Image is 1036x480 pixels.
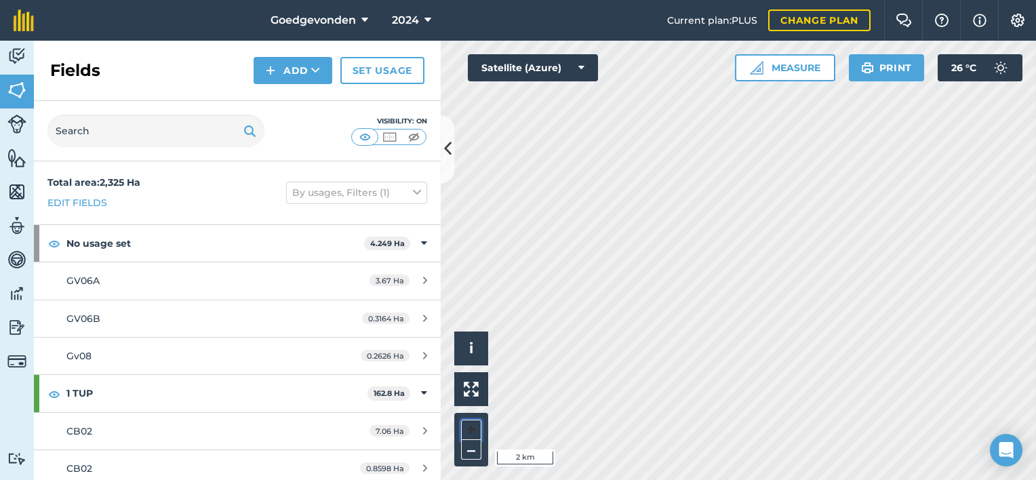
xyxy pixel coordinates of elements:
img: svg+xml;base64,PD94bWwgdmVyc2lvbj0iMS4wIiBlbmNvZGluZz0idXRmLTgiPz4KPCEtLSBHZW5lcmF0b3I6IEFkb2JlIE... [7,249,26,270]
img: svg+xml;base64,PHN2ZyB4bWxucz0iaHR0cDovL3d3dy53My5vcmcvMjAwMC9zdmciIHdpZHRoPSI1MCIgaGVpZ2h0PSI0MC... [357,130,374,144]
span: 0.2626 Ha [361,350,410,361]
a: CB027.06 Ha [34,413,441,449]
span: 7.06 Ha [370,425,410,437]
span: i [469,340,473,357]
img: A cog icon [1010,14,1026,27]
a: Change plan [768,9,871,31]
a: Edit fields [47,195,107,210]
input: Search [47,115,264,147]
button: + [461,420,481,440]
div: Open Intercom Messenger [990,434,1022,466]
strong: 4.249 Ha [370,239,405,248]
button: By usages, Filters (1) [286,182,427,203]
div: Visibility: On [351,116,427,127]
strong: No usage set [66,225,364,262]
span: Current plan : PLUS [667,13,757,28]
img: svg+xml;base64,PHN2ZyB4bWxucz0iaHR0cDovL3d3dy53My5vcmcvMjAwMC9zdmciIHdpZHRoPSIxOCIgaGVpZ2h0PSIyNC... [48,386,60,402]
img: svg+xml;base64,PHN2ZyB4bWxucz0iaHR0cDovL3d3dy53My5vcmcvMjAwMC9zdmciIHdpZHRoPSIxOSIgaGVpZ2h0PSIyNC... [861,60,874,76]
a: Set usage [340,57,424,84]
span: Goedgevonden [271,12,356,28]
a: GV06B0.3164 Ha [34,300,441,337]
img: svg+xml;base64,PD94bWwgdmVyc2lvbj0iMS4wIiBlbmNvZGluZz0idXRmLTgiPz4KPCEtLSBHZW5lcmF0b3I6IEFkb2JlIE... [7,115,26,134]
h2: Fields [50,60,100,81]
img: Ruler icon [750,61,763,75]
img: svg+xml;base64,PD94bWwgdmVyc2lvbj0iMS4wIiBlbmNvZGluZz0idXRmLTgiPz4KPCEtLSBHZW5lcmF0b3I6IEFkb2JlIE... [7,46,26,66]
img: svg+xml;base64,PHN2ZyB4bWxucz0iaHR0cDovL3d3dy53My5vcmcvMjAwMC9zdmciIHdpZHRoPSI1NiIgaGVpZ2h0PSI2MC... [7,80,26,100]
img: svg+xml;base64,PHN2ZyB4bWxucz0iaHR0cDovL3d3dy53My5vcmcvMjAwMC9zdmciIHdpZHRoPSIxOSIgaGVpZ2h0PSIyNC... [243,123,256,139]
img: svg+xml;base64,PHN2ZyB4bWxucz0iaHR0cDovL3d3dy53My5vcmcvMjAwMC9zdmciIHdpZHRoPSI1MCIgaGVpZ2h0PSI0MC... [381,130,398,144]
img: svg+xml;base64,PD94bWwgdmVyc2lvbj0iMS4wIiBlbmNvZGluZz0idXRmLTgiPz4KPCEtLSBHZW5lcmF0b3I6IEFkb2JlIE... [7,317,26,338]
span: GV06A [66,275,100,287]
img: Two speech bubbles overlapping with the left bubble in the forefront [896,14,912,27]
span: Gv08 [66,350,92,362]
button: Measure [735,54,835,81]
img: svg+xml;base64,PHN2ZyB4bWxucz0iaHR0cDovL3d3dy53My5vcmcvMjAwMC9zdmciIHdpZHRoPSI1NiIgaGVpZ2h0PSI2MC... [7,182,26,202]
span: CB02 [66,425,92,437]
button: – [461,440,481,460]
img: svg+xml;base64,PD94bWwgdmVyc2lvbj0iMS4wIiBlbmNvZGluZz0idXRmLTgiPz4KPCEtLSBHZW5lcmF0b3I6IEFkb2JlIE... [7,452,26,465]
button: i [454,332,488,365]
span: CB02 [66,462,92,475]
button: Print [849,54,925,81]
button: 26 °C [938,54,1022,81]
img: svg+xml;base64,PD94bWwgdmVyc2lvbj0iMS4wIiBlbmNvZGluZz0idXRmLTgiPz4KPCEtLSBHZW5lcmF0b3I6IEFkb2JlIE... [7,352,26,371]
span: 3.67 Ha [370,275,410,286]
img: svg+xml;base64,PD94bWwgdmVyc2lvbj0iMS4wIiBlbmNvZGluZz0idXRmLTgiPz4KPCEtLSBHZW5lcmF0b3I6IEFkb2JlIE... [987,54,1014,81]
img: svg+xml;base64,PHN2ZyB4bWxucz0iaHR0cDovL3d3dy53My5vcmcvMjAwMC9zdmciIHdpZHRoPSIxOCIgaGVpZ2h0PSIyNC... [48,235,60,252]
strong: 1 TUP [66,375,367,412]
span: 2024 [392,12,419,28]
button: Satellite (Azure) [468,54,598,81]
button: Add [254,57,332,84]
div: No usage set4.249 Ha [34,225,441,262]
strong: Total area : 2,325 Ha [47,176,140,188]
img: A question mark icon [934,14,950,27]
img: svg+xml;base64,PHN2ZyB4bWxucz0iaHR0cDovL3d3dy53My5vcmcvMjAwMC9zdmciIHdpZHRoPSI1MCIgaGVpZ2h0PSI0MC... [405,130,422,144]
img: svg+xml;base64,PD94bWwgdmVyc2lvbj0iMS4wIiBlbmNvZGluZz0idXRmLTgiPz4KPCEtLSBHZW5lcmF0b3I6IEFkb2JlIE... [7,216,26,236]
img: svg+xml;base64,PD94bWwgdmVyc2lvbj0iMS4wIiBlbmNvZGluZz0idXRmLTgiPz4KPCEtLSBHZW5lcmF0b3I6IEFkb2JlIE... [7,283,26,304]
img: Four arrows, one pointing top left, one top right, one bottom right and the last bottom left [464,382,479,397]
a: GV06A3.67 Ha [34,262,441,299]
img: fieldmargin Logo [14,9,34,31]
img: svg+xml;base64,PHN2ZyB4bWxucz0iaHR0cDovL3d3dy53My5vcmcvMjAwMC9zdmciIHdpZHRoPSIxNyIgaGVpZ2h0PSIxNy... [973,12,987,28]
a: Gv080.2626 Ha [34,338,441,374]
span: 0.8598 Ha [360,462,410,474]
div: 1 TUP162.8 Ha [34,375,441,412]
span: GV06B [66,313,100,325]
img: svg+xml;base64,PHN2ZyB4bWxucz0iaHR0cDovL3d3dy53My5vcmcvMjAwMC9zdmciIHdpZHRoPSI1NiIgaGVpZ2h0PSI2MC... [7,148,26,168]
span: 0.3164 Ha [362,313,410,324]
img: svg+xml;base64,PHN2ZyB4bWxucz0iaHR0cDovL3d3dy53My5vcmcvMjAwMC9zdmciIHdpZHRoPSIxNCIgaGVpZ2h0PSIyNC... [266,62,275,79]
strong: 162.8 Ha [374,388,405,398]
span: 26 ° C [951,54,976,81]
